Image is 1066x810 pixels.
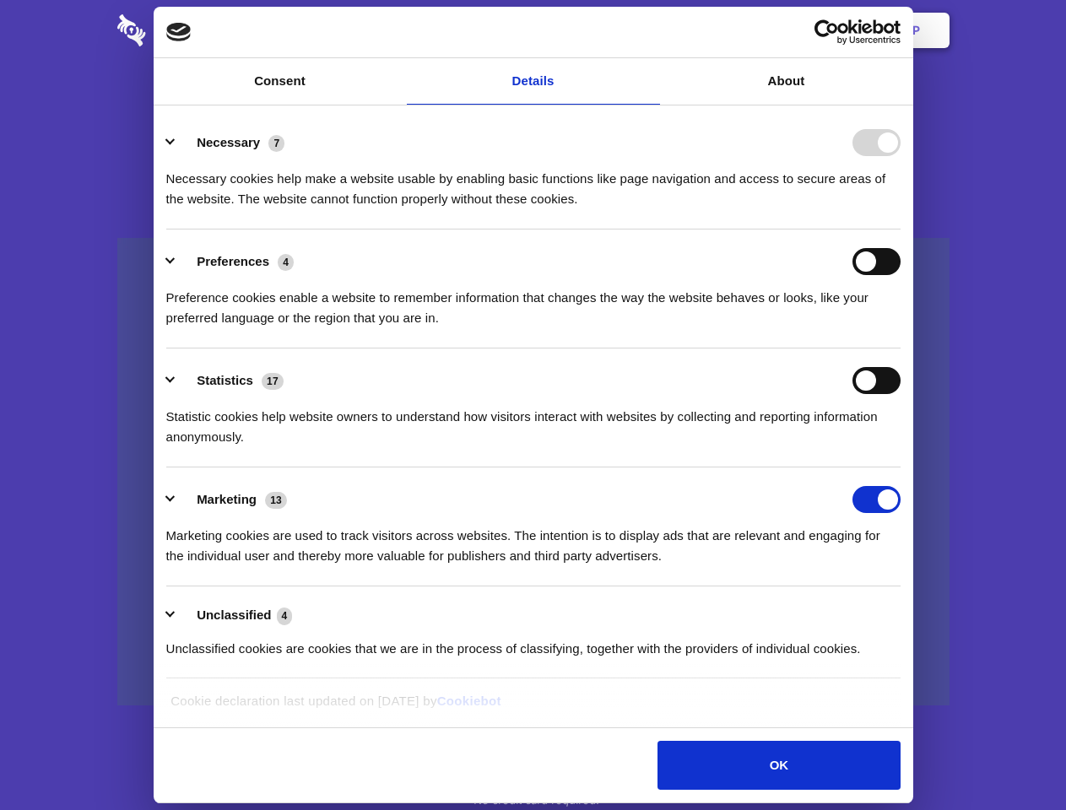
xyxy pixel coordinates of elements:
button: Statistics (17) [166,367,295,394]
div: Statistic cookies help website owners to understand how visitors interact with websites by collec... [166,394,901,447]
a: Consent [154,58,407,105]
span: 17 [262,373,284,390]
img: logo-wordmark-white-trans-d4663122ce5f474addd5e946df7df03e33cb6a1c49d2221995e7729f52c070b2.svg [117,14,262,46]
div: Necessary cookies help make a website usable by enabling basic functions like page navigation and... [166,156,901,209]
label: Marketing [197,492,257,506]
a: Details [407,58,660,105]
button: Necessary (7) [166,129,295,156]
div: Cookie declaration last updated on [DATE] by [158,691,908,724]
button: Unclassified (4) [166,605,303,626]
span: 4 [277,607,293,624]
a: Cookiebot [437,694,501,708]
label: Statistics [197,373,253,387]
button: Marketing (13) [166,486,298,513]
span: 7 [268,135,284,152]
a: Usercentrics Cookiebot - opens in a new window [753,19,901,45]
a: Login [766,4,839,57]
iframe: Drift Widget Chat Controller [982,726,1046,790]
button: OK [657,741,900,790]
h4: Auto-redaction of sensitive data, encrypted data sharing and self-destructing private chats. Shar... [117,154,950,209]
a: Pricing [495,4,569,57]
label: Preferences [197,254,269,268]
button: Preferences (4) [166,248,305,275]
span: 4 [278,254,294,271]
a: Wistia video thumbnail [117,238,950,706]
a: Contact [685,4,762,57]
label: Necessary [197,135,260,149]
div: Unclassified cookies are cookies that we are in the process of classifying, together with the pro... [166,626,901,659]
a: About [660,58,913,105]
span: 13 [265,492,287,509]
h1: Eliminate Slack Data Loss. [117,76,950,137]
img: logo [166,23,192,41]
div: Preference cookies enable a website to remember information that changes the way the website beha... [166,275,901,328]
div: Marketing cookies are used to track visitors across websites. The intention is to display ads tha... [166,513,901,566]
